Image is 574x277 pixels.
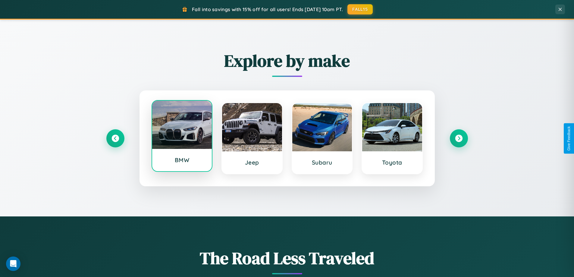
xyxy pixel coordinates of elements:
[368,159,416,166] h3: Toyota
[192,6,343,12] span: Fall into savings with 15% off for all users! Ends [DATE] 10am PT.
[6,257,20,271] div: Open Intercom Messenger
[106,49,468,72] h2: Explore by make
[106,247,468,270] h1: The Road Less Traveled
[158,156,206,164] h3: BMW
[567,126,571,151] div: Give Feedback
[347,4,373,14] button: FALL15
[298,159,346,166] h3: Subaru
[228,159,276,166] h3: Jeep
